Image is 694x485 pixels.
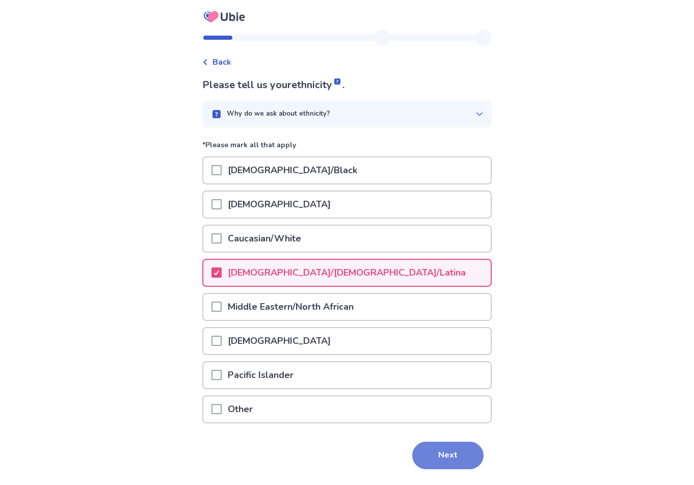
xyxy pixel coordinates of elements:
p: [DEMOGRAPHIC_DATA]/[DEMOGRAPHIC_DATA]/Latina [222,260,472,286]
p: Please tell us your . [202,77,492,93]
p: Caucasian/White [222,226,307,252]
p: Pacific Islander [222,362,300,388]
span: ethnicity [291,78,342,92]
p: Other [222,396,259,422]
p: Why do we ask about ethnicity? [227,109,330,119]
button: Next [412,442,484,469]
span: Back [212,56,231,68]
p: Middle Eastern/North African [222,294,360,320]
p: [DEMOGRAPHIC_DATA] [222,328,337,354]
p: [DEMOGRAPHIC_DATA]/Black [222,157,363,183]
p: *Please mark all that apply [202,140,492,156]
p: [DEMOGRAPHIC_DATA] [222,192,337,218]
